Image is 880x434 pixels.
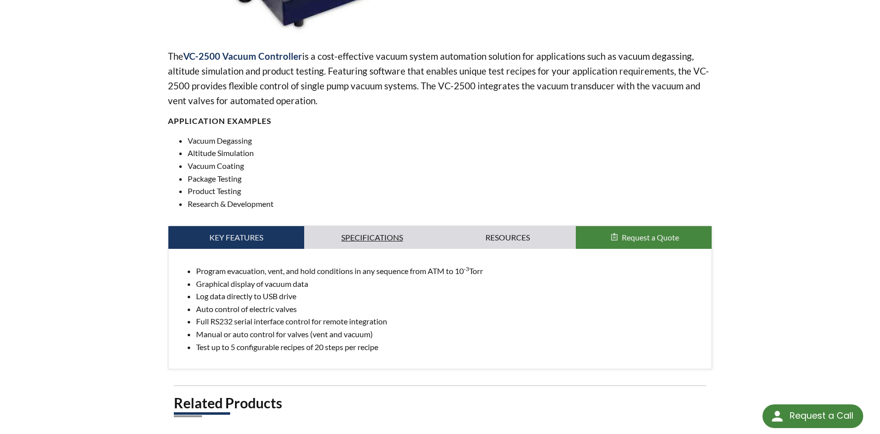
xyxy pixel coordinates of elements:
[188,172,712,185] li: Package Testing
[622,233,679,242] span: Request a Quote
[174,394,706,412] h2: Related Products
[196,341,704,354] li: Test up to 5 configurable recipes of 20 steps per recipe
[196,277,704,290] li: Graphical display of vacuum data
[188,185,712,197] li: Product Testing
[168,116,712,126] h4: APPLICATION EXAMPLES
[440,226,576,249] a: Resources
[196,315,704,328] li: Full RS232 serial interface control for remote integration
[196,303,704,316] li: Auto control of electric valves
[188,147,712,159] li: Altitude Simulation
[196,265,704,277] li: Program evacuation, vent, and hold conditions in any sequence from ATM to 10 Torr
[188,197,712,210] li: Research & Development
[168,49,712,108] p: The is a cost-effective vacuum system automation solution for applications such as vacuum degassi...
[188,159,712,172] li: Vacuum Coating
[769,408,785,424] img: round button
[196,290,704,303] li: Log data directly to USB drive
[183,50,302,62] strong: VC-2500 Vacuum Controller
[196,328,704,341] li: Manual or auto control for valves (vent and vacuum)
[576,226,712,249] button: Request a Quote
[188,134,712,147] li: Vacuum Degassing
[790,404,853,427] div: Request a Call
[168,226,304,249] a: Key Features
[464,265,469,273] sup: -3
[762,404,863,428] div: Request a Call
[304,226,440,249] a: Specifications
